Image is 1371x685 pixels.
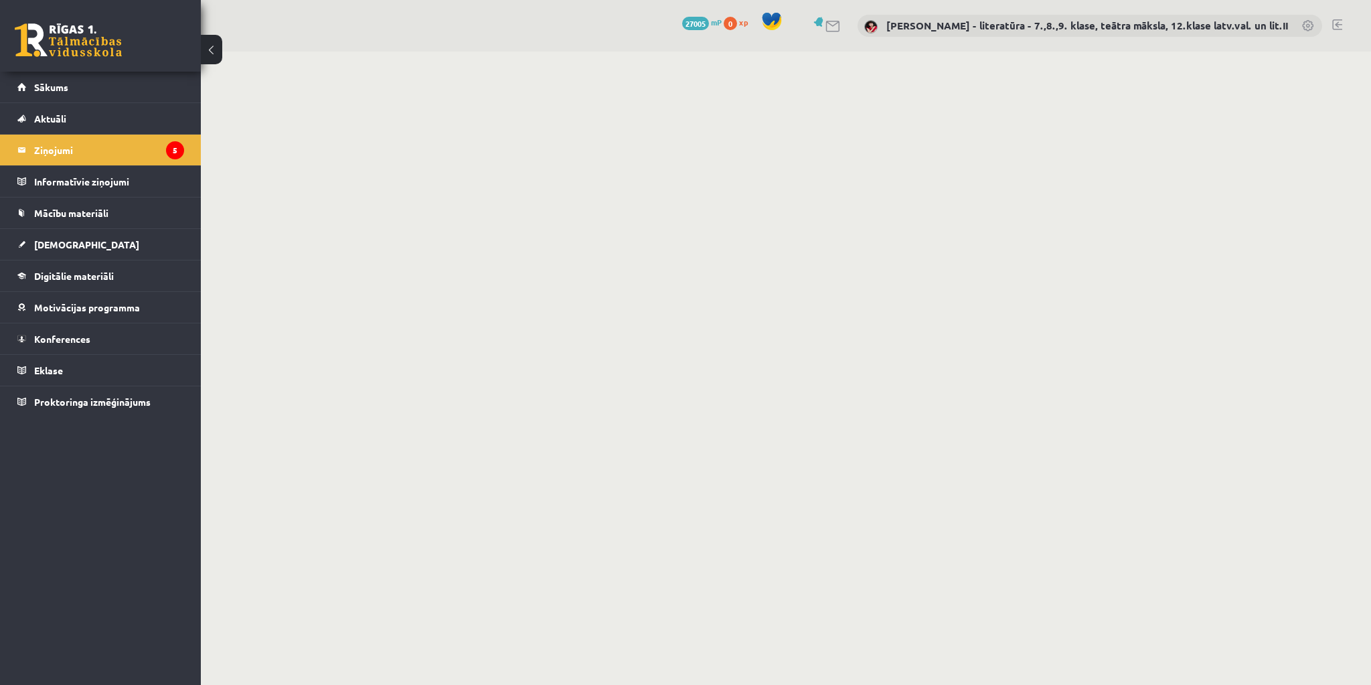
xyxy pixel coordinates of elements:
img: Sandra Saulīte - literatūra - 7.,8.,9. klase, teātra māksla, 12.klase latv.val. un lit.II [864,20,878,33]
span: 0 [724,17,737,30]
span: Konferences [34,333,90,345]
a: Digitālie materiāli [17,260,184,291]
span: [DEMOGRAPHIC_DATA] [34,238,139,250]
span: Digitālie materiāli [34,270,114,282]
a: Rīgas 1. Tālmācības vidusskola [15,23,122,57]
a: 0 xp [724,17,754,27]
i: 5 [166,141,184,159]
a: [DEMOGRAPHIC_DATA] [17,229,184,260]
span: Aktuāli [34,112,66,125]
a: Motivācijas programma [17,292,184,323]
a: Proktoringa izmēģinājums [17,386,184,417]
a: Konferences [17,323,184,354]
span: Proktoringa izmēģinājums [34,396,151,408]
span: Sākums [34,81,68,93]
a: Informatīvie ziņojumi [17,166,184,197]
span: Motivācijas programma [34,301,140,313]
a: Eklase [17,355,184,386]
legend: Ziņojumi [34,135,184,165]
a: Sākums [17,72,184,102]
span: Mācību materiāli [34,207,108,219]
a: 27005 mP [682,17,722,27]
a: Ziņojumi5 [17,135,184,165]
span: mP [711,17,722,27]
span: 27005 [682,17,709,30]
span: Eklase [34,364,63,376]
legend: Informatīvie ziņojumi [34,166,184,197]
a: Aktuāli [17,103,184,134]
a: [PERSON_NAME] - literatūra - 7.,8.,9. klase, teātra māksla, 12.klase latv.val. un lit.II [886,19,1288,32]
span: xp [739,17,748,27]
a: Mācību materiāli [17,198,184,228]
